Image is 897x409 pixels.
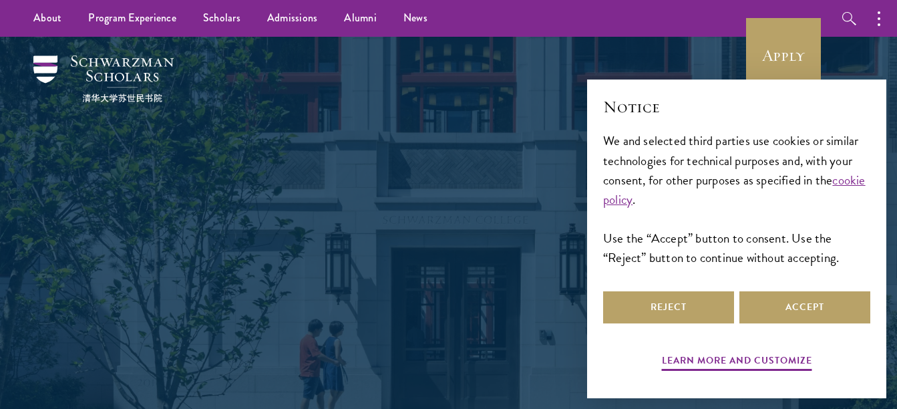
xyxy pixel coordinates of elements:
[746,18,821,93] a: Apply
[603,96,870,118] h2: Notice
[603,291,734,323] button: Reject
[662,352,812,373] button: Learn more and customize
[603,131,870,267] div: We and selected third parties use cookies or similar technologies for technical purposes and, wit...
[603,170,866,209] a: cookie policy
[739,291,870,323] button: Accept
[33,55,174,102] img: Schwarzman Scholars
